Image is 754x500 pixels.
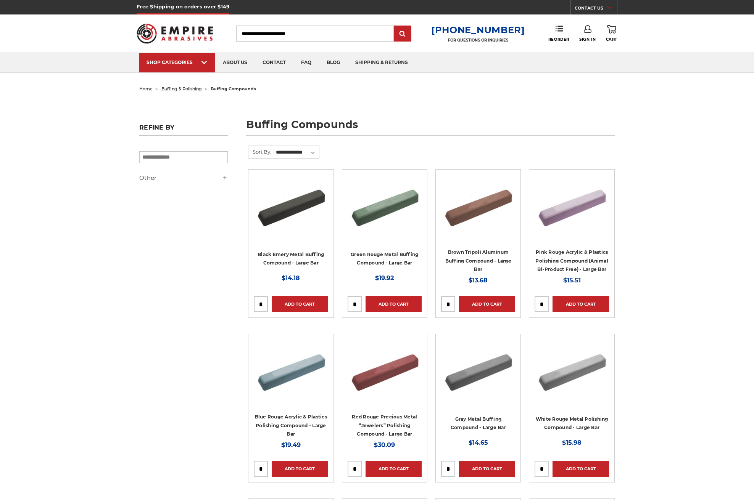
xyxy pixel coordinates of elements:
h5: Other [139,173,228,183]
a: Green Rouge Aluminum Buffing Compound [348,175,422,272]
a: White Rouge Buffing Compound [535,340,609,437]
img: Green Rouge Aluminum Buffing Compound [348,175,422,236]
a: Brown Tripoli Aluminum Buffing Compound [441,175,515,272]
a: Add to Cart [553,461,609,477]
img: Red Rouge Jewelers Buffing Compound [348,340,422,401]
a: Add to Cart [366,461,422,477]
a: Add to Cart [553,296,609,312]
a: Blue rouge polishing compound [254,340,328,437]
span: $19.49 [281,441,301,449]
a: home [139,86,153,91]
a: Pink Plastic Polishing Compound [535,175,609,272]
a: Add to Cart [272,461,328,477]
a: Reorder [548,25,569,42]
div: SHOP CATEGORIES [147,59,208,65]
a: Add to Cart [459,296,515,312]
a: shipping & returns [348,53,416,72]
a: blog [319,53,348,72]
label: Sort By: [248,146,271,157]
span: Sign In [579,37,596,42]
img: Blue rouge polishing compound [254,340,328,401]
input: Submit [395,26,410,42]
img: White Rouge Buffing Compound [535,340,609,401]
span: Cart [606,37,617,42]
img: Gray Buffing Compound [441,340,515,401]
img: Pink Plastic Polishing Compound [535,175,609,236]
a: faq [293,53,319,72]
span: $15.51 [563,277,581,284]
a: Add to Cart [459,461,515,477]
span: $14.65 [469,439,488,446]
span: $30.09 [374,441,395,449]
img: Brown Tripoli Aluminum Buffing Compound [441,175,515,236]
span: Reorder [548,37,569,42]
a: Add to Cart [272,296,328,312]
a: Add to Cart [366,296,422,312]
select: Sort By: [275,147,319,158]
h1: buffing compounds [246,119,615,136]
a: contact [255,53,293,72]
a: Gray Buffing Compound [441,340,515,437]
a: about us [215,53,255,72]
span: $13.68 [469,277,488,284]
p: FOR QUESTIONS OR INQUIRIES [431,38,525,43]
h5: Refine by [139,124,228,136]
span: buffing compounds [211,86,256,91]
a: Cart [606,25,617,42]
span: $19.92 [375,274,394,282]
a: Black Stainless Steel Buffing Compound [254,175,328,272]
span: $15.98 [562,439,582,446]
a: CONTACT US [575,4,617,14]
span: $14.18 [282,274,300,282]
img: Black Stainless Steel Buffing Compound [254,175,328,236]
a: buffing & polishing [161,86,202,91]
a: Red Rouge Jewelers Buffing Compound [348,340,422,437]
img: Empire Abrasives [137,19,213,48]
a: [PHONE_NUMBER] [431,24,525,35]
